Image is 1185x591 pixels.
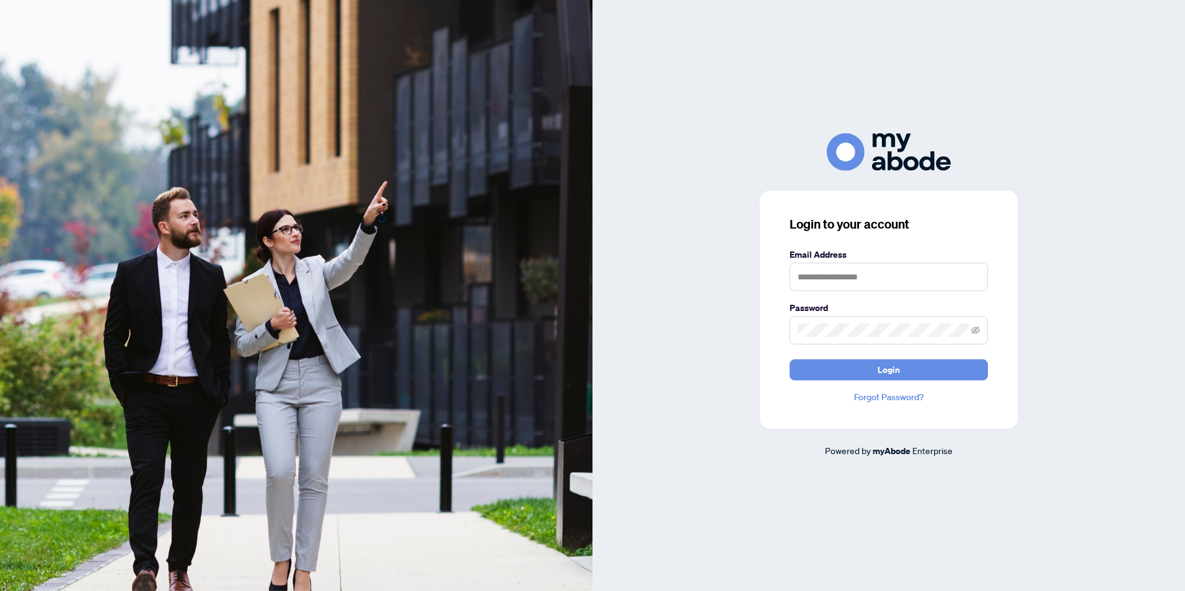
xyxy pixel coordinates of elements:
img: ma-logo [827,133,951,171]
a: myAbode [873,444,910,458]
label: Password [790,301,988,315]
span: Login [878,360,900,380]
span: Enterprise [912,445,953,456]
a: Forgot Password? [790,390,988,404]
h3: Login to your account [790,216,988,233]
span: Powered by [825,445,871,456]
button: Login [790,359,988,380]
label: Email Address [790,248,988,261]
span: eye-invisible [971,326,980,335]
